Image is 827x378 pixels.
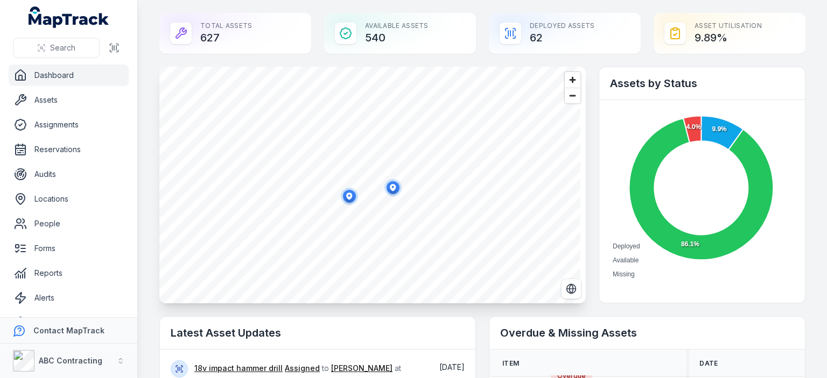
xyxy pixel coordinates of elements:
button: Switch to Satellite View [561,279,581,299]
span: Missing [613,270,635,278]
a: Locations [9,188,129,210]
button: Zoom out [565,88,580,103]
canvas: Map [159,67,580,303]
h2: Latest Asset Updates [171,325,465,340]
a: 18v impact hammer drill [194,363,283,374]
a: Assets [9,89,129,111]
a: MapTrack [29,6,109,28]
span: Item [502,359,519,368]
button: Zoom in [565,72,580,88]
a: Alerts [9,287,129,309]
span: Search [50,42,75,53]
span: Deployed [613,243,640,250]
a: Reports [9,262,129,284]
h2: Assets by Status [610,76,794,91]
h2: Overdue & Missing Assets [500,325,794,340]
span: [DATE] [439,362,465,372]
strong: Contact MapTrack [33,326,104,335]
a: Assigned [285,363,320,374]
strong: ABC Contracting [39,356,102,365]
a: Audits [9,163,129,185]
a: [PERSON_NAME] [331,363,393,374]
button: Search [13,38,100,58]
time: 7/30/2025, 6:31:08 AM [439,362,465,372]
a: Dashboard [9,65,129,86]
span: Available [613,256,639,264]
a: Forms [9,238,129,259]
a: Reservations [9,139,129,160]
a: Settings [9,312,129,333]
span: Date [699,359,718,368]
a: People [9,213,129,234]
a: Assignments [9,114,129,135]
